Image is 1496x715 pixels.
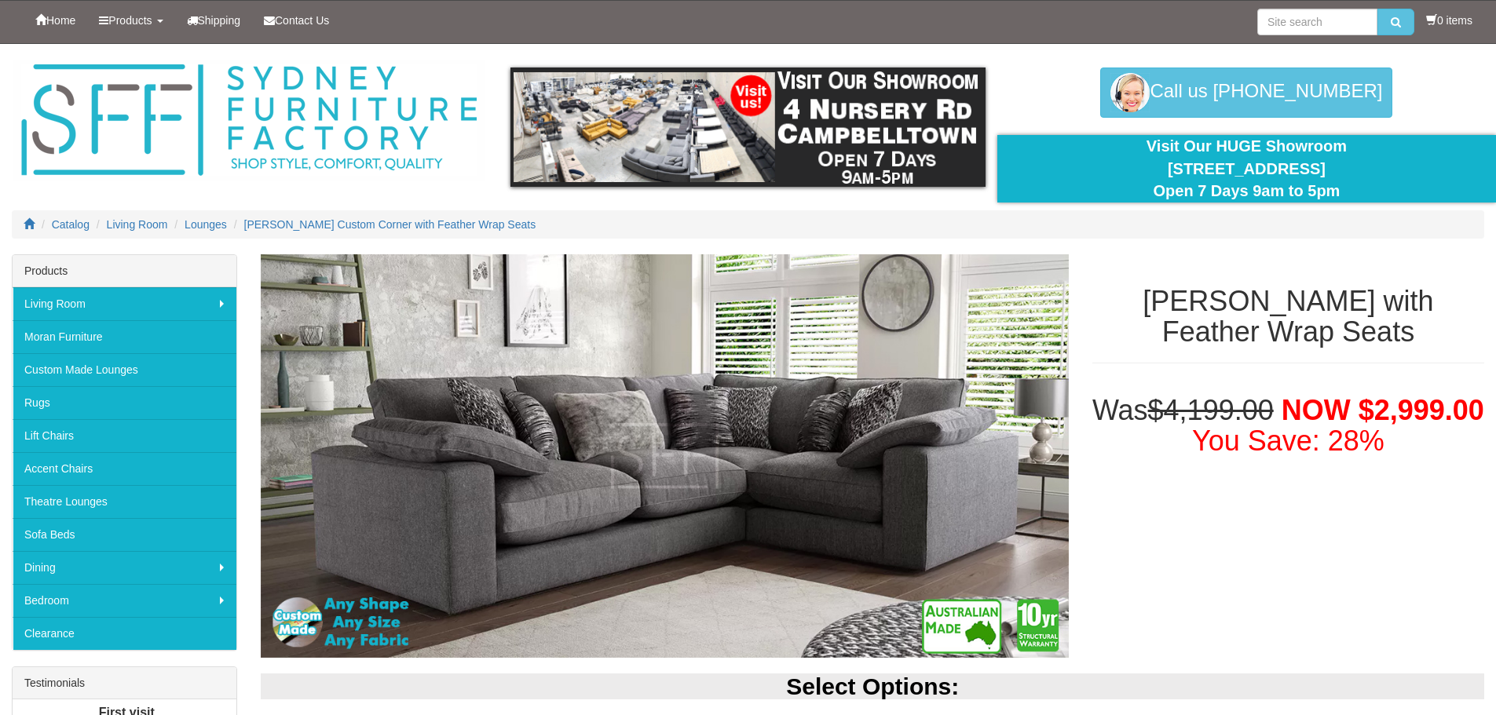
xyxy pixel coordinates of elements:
h1: [PERSON_NAME] with Feather Wrap Seats [1092,286,1484,348]
a: Products [87,1,174,40]
a: [PERSON_NAME] Custom Corner with Feather Wrap Seats [244,218,536,231]
span: Contact Us [275,14,329,27]
a: Moran Furniture [13,320,236,353]
a: Lounges [185,218,227,231]
img: Sydney Furniture Factory [13,60,485,181]
span: Products [108,14,152,27]
span: Home [46,14,75,27]
li: 0 items [1426,13,1472,28]
del: $4,199.00 [1148,394,1274,426]
a: Dining [13,551,236,584]
a: Rugs [13,386,236,419]
a: Lift Chairs [13,419,236,452]
div: Visit Our HUGE Showroom [STREET_ADDRESS] Open 7 Days 9am to 5pm [1009,135,1484,202]
a: Catalog [52,218,90,231]
a: Custom Made Lounges [13,353,236,386]
a: Shipping [175,1,253,40]
font: You Save: 28% [1192,425,1384,457]
span: NOW $2,999.00 [1282,394,1484,426]
a: Sofa Beds [13,518,236,551]
div: Testimonials [13,667,236,699]
input: Site search [1257,9,1377,35]
span: Shipping [198,14,241,27]
a: Bedroom [13,584,236,617]
div: Products [13,255,236,287]
b: Select Options: [786,673,959,699]
a: Living Room [13,287,236,320]
a: Theatre Lounges [13,485,236,518]
a: Clearance [13,617,236,650]
img: showroom.gif [510,67,986,187]
a: Home [24,1,87,40]
h1: Was [1092,395,1484,457]
a: Contact Us [252,1,341,40]
a: Accent Chairs [13,452,236,485]
a: Living Room [107,218,168,231]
